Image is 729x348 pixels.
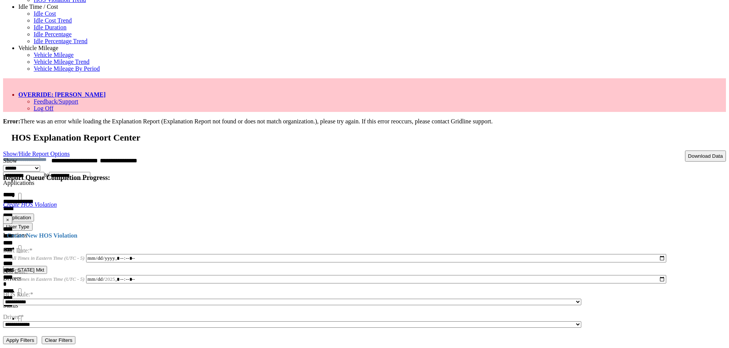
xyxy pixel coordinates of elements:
[3,201,57,208] a: Create HOS Violation
[3,237,33,254] label: Start Date:*
[685,151,726,162] button: Download Data
[3,118,726,125] div: There was an error while loading the Explanation Report (Explanation Report not found or does not...
[3,216,12,224] button: ×
[3,149,70,159] a: Show/Hide Report Options
[3,288,33,298] label: HOS Rule:*
[3,214,34,222] button: Application
[34,31,72,37] a: Idle Percentage
[3,223,33,231] button: User Type
[3,311,24,320] label: Driver:*
[3,157,17,164] label: Show
[18,3,58,10] a: Idle Time / Cost
[34,65,100,72] a: Vehicle Mileage By Period
[3,232,726,239] h4: Create New HOS Violation
[10,255,85,261] span: All Times in Eastern Time (UTC - 5)
[3,180,34,186] label: Applications
[3,336,37,344] button: Change Filter Options
[34,58,90,65] a: Vehicle Mileage Trend
[44,172,49,178] span: to
[3,118,20,125] b: Error:
[3,258,31,275] label: End Date:*
[34,38,87,44] a: Idle Percentage Trend
[34,98,78,105] a: Feedback/Support
[18,91,106,98] a: OVERRIDE: [PERSON_NAME]
[34,17,72,24] a: Idle Cost Trend
[18,45,58,51] a: Vehicle Mileage
[42,336,75,344] button: Change Filter Options
[10,276,85,282] span: All Times in Eastern Time (UTC - 5)
[34,10,56,17] a: Idle Cost
[34,24,67,31] a: Idle Duration
[11,133,726,143] h2: HOS Explanation Report Center
[3,174,726,182] h4: Report Queue Completion Progress:
[34,105,54,112] a: Log Off
[34,52,73,58] a: Vehicle Mileage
